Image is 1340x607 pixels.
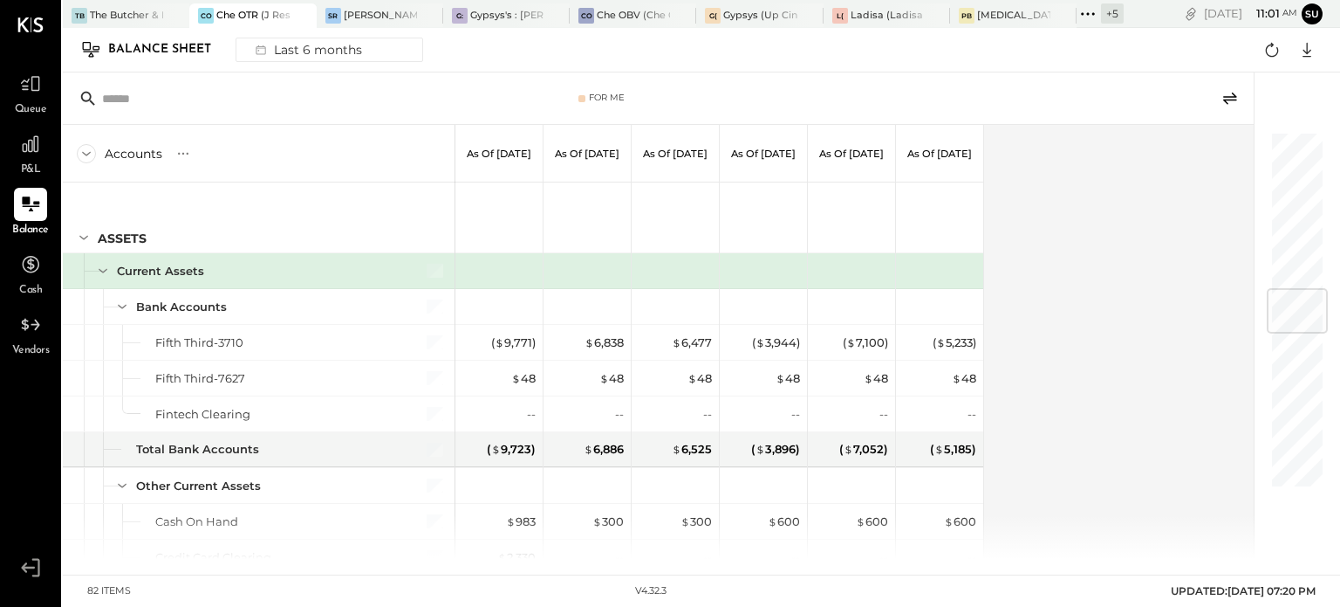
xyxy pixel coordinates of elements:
[930,441,976,458] div: ( 5,185 )
[597,9,670,23] div: Che OBV (Che OBV LLC) - Ignite
[117,263,204,279] div: Current Assets
[723,9,796,23] div: Gypsys (Up Cincinnati LLC) - Ignite
[864,370,888,387] div: 48
[879,549,888,566] div: --
[952,371,961,385] span: $
[944,514,976,530] div: 600
[1,248,60,299] a: Cash
[216,9,290,23] div: Che OTR (J Restaurant LLC) - Ignite
[936,335,946,349] span: $
[751,441,800,458] div: ( 3,896 )
[87,584,131,598] div: 82 items
[959,8,974,24] div: PB
[155,406,250,423] div: Fintech Clearing
[105,145,162,162] div: Accounts
[72,8,87,24] div: TB
[495,335,504,349] span: $
[1,128,60,178] a: P&L
[1,188,60,238] a: Balance
[635,584,667,598] div: v 4.32.3
[1302,3,1323,24] button: su
[98,230,147,247] div: ASSETS
[1,308,60,359] a: Vendors
[768,514,800,530] div: 600
[977,9,1050,23] div: [MEDICAL_DATA] (JSI LLC) - Ignite
[776,371,785,385] span: $
[245,38,369,61] div: Last 6 months
[672,335,712,351] div: 6,477
[680,514,712,530] div: 300
[1101,3,1124,24] div: + 5
[470,9,544,23] div: Gypsys's : [PERSON_NAME] on the levee
[776,370,800,387] div: 48
[592,514,624,530] div: 300
[511,371,521,385] span: $
[1182,4,1200,23] div: copy link
[672,442,681,456] span: $
[136,441,259,458] div: Total Bank Accounts
[584,442,593,456] span: $
[703,549,712,566] div: --
[851,9,924,23] div: Ladisa (Ladisa Corp.) - Ignite
[864,371,873,385] span: $
[752,335,800,351] div: ( 3,944 )
[599,371,609,385] span: $
[705,8,721,24] div: G(
[687,371,697,385] span: $
[768,514,777,528] span: $
[856,514,865,528] span: $
[1245,5,1280,22] span: 11 : 01
[755,335,765,349] span: $
[1,67,60,118] a: Queue
[1171,584,1316,597] span: UPDATED: [DATE] 07:20 PM
[136,299,227,315] div: Bank Accounts
[108,36,229,64] div: Balance Sheet
[491,335,536,351] div: ( 9,771 )
[497,550,507,564] span: $
[589,92,625,104] div: For Me
[643,148,708,160] p: As of [DATE]
[155,370,245,387] div: Fifth Third-7627
[615,406,624,423] div: --
[506,514,536,530] div: 983
[832,8,848,24] div: L(
[15,102,47,118] span: Queue
[155,549,271,566] div: Credit Card Clearing
[791,406,800,423] div: --
[844,442,853,456] span: $
[907,148,972,160] p: As of [DATE]
[578,8,594,24] div: CO
[599,370,624,387] div: 48
[467,148,531,160] p: As of [DATE]
[198,8,214,24] div: CO
[506,514,516,528] span: $
[846,335,856,349] span: $
[672,335,681,349] span: $
[236,38,423,62] button: Last 6 months
[879,406,888,423] div: --
[839,441,888,458] div: ( 7,052 )
[19,283,42,299] span: Cash
[687,370,712,387] div: 48
[136,478,261,494] div: Other Current Assets
[680,514,690,528] span: $
[934,442,944,456] span: $
[584,441,624,458] div: 6,886
[527,406,536,423] div: --
[856,514,888,530] div: 600
[933,335,976,351] div: ( 5,233 )
[819,148,884,160] p: As of [DATE]
[967,549,976,566] div: --
[791,549,800,566] div: --
[497,549,536,566] div: 2,330
[952,370,976,387] div: 48
[12,343,50,359] span: Vendors
[615,549,624,566] div: --
[155,335,243,351] div: Fifth Third-3710
[592,514,602,528] span: $
[967,406,976,423] div: --
[325,8,341,24] div: SR
[21,162,41,178] span: P&L
[491,442,501,456] span: $
[555,148,619,160] p: As of [DATE]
